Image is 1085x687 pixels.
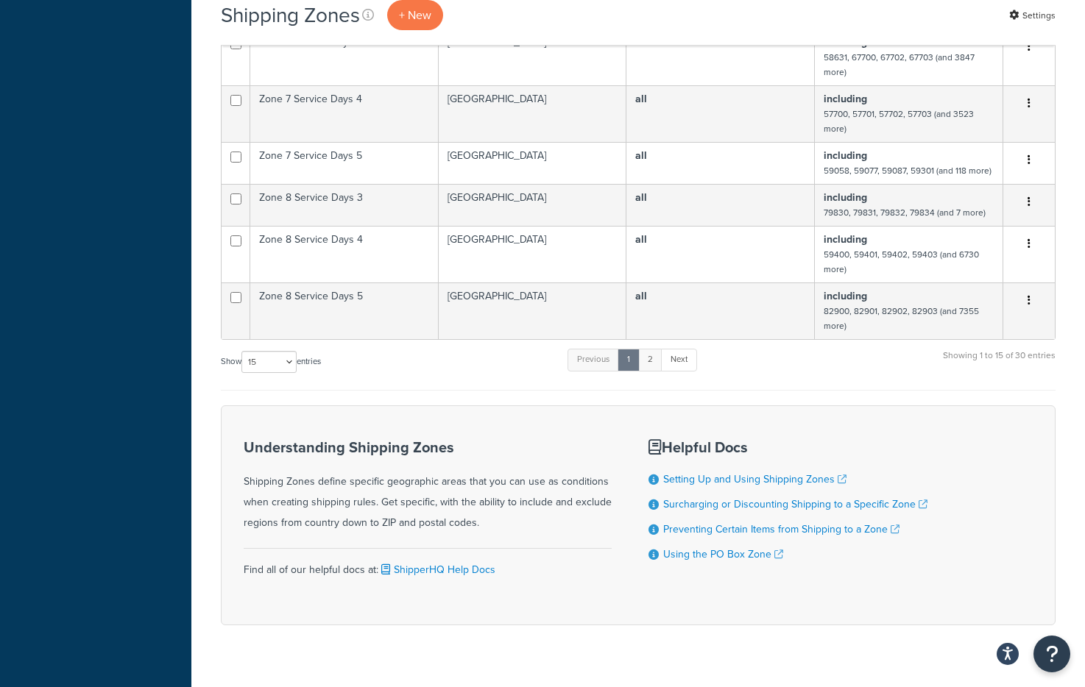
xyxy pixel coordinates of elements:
[439,184,627,226] td: [GEOGRAPHIC_DATA]
[824,148,867,163] b: including
[635,91,647,107] b: all
[221,1,360,29] h1: Shipping Zones
[824,190,867,205] b: including
[635,148,647,163] b: all
[824,107,974,135] small: 57700, 57701, 57702, 57703 (and 3523 more)
[250,282,439,339] td: Zone 8 Service Days 5
[824,164,992,177] small: 59058, 59077, 59087, 59301 (and 118 more)
[439,85,627,142] td: [GEOGRAPHIC_DATA]
[244,439,612,455] h3: Understanding Shipping Zones
[568,349,619,371] a: Previous
[824,91,867,107] b: including
[241,351,297,373] select: Showentries
[635,190,647,205] b: all
[439,29,627,85] td: [GEOGRAPHIC_DATA]
[250,29,439,85] td: Zone 7 Service Days 3
[648,439,927,455] h3: Helpful Docs
[661,349,697,371] a: Next
[378,562,495,577] a: ShipperHQ Help Docs
[439,142,627,184] td: [GEOGRAPHIC_DATA]
[635,288,647,304] b: all
[635,232,647,247] b: all
[244,548,612,580] div: Find all of our helpful docs at:
[824,232,867,247] b: including
[250,184,439,226] td: Zone 8 Service Days 3
[638,349,662,371] a: 2
[824,206,986,219] small: 79830, 79831, 79832, 79834 (and 7 more)
[1009,5,1056,26] a: Settings
[1033,636,1070,672] button: Open Resource Center
[439,226,627,282] td: [GEOGRAPHIC_DATA]
[824,305,979,332] small: 82900, 82901, 82902, 82903 (and 7355 more)
[221,351,321,373] label: Show entries
[250,85,439,142] td: Zone 7 Service Days 4
[824,51,975,79] small: 58631, 67700, 67702, 67703 (and 3847 more)
[663,522,900,537] a: Preventing Certain Items from Shipping to a Zone
[250,226,439,282] td: Zone 8 Service Days 4
[943,347,1056,379] div: Showing 1 to 15 of 30 entries
[663,471,847,487] a: Setting Up and Using Shipping Zones
[439,282,627,339] td: [GEOGRAPHIC_DATA]
[244,439,612,533] div: Shipping Zones define specific geographic areas that you can use as conditions when creating ship...
[399,7,431,24] span: + New
[250,142,439,184] td: Zone 7 Service Days 5
[824,288,867,304] b: including
[663,496,927,512] a: Surcharging or Discounting Shipping to a Specific Zone
[618,349,640,371] a: 1
[824,248,979,276] small: 59400, 59401, 59402, 59403 (and 6730 more)
[663,547,783,562] a: Using the PO Box Zone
